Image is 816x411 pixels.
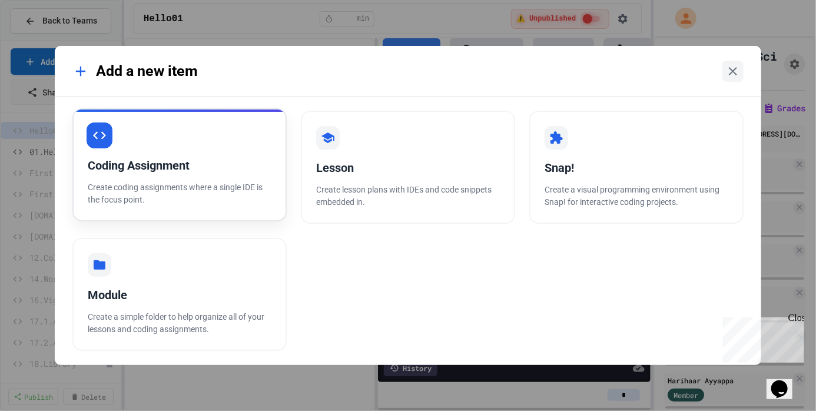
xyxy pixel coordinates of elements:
iframe: chat widget [718,313,804,363]
div: Add a new item [72,60,198,82]
p: Create coding assignments where a single IDE is the focus point. [88,181,271,206]
div: Coding Assignment [88,157,271,174]
div: Chat with us now!Close [5,5,81,75]
div: Module [88,286,271,304]
iframe: chat widget [767,364,804,399]
p: Create a simple folder to help organize all of your lessons and coding assignments. [88,311,271,336]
